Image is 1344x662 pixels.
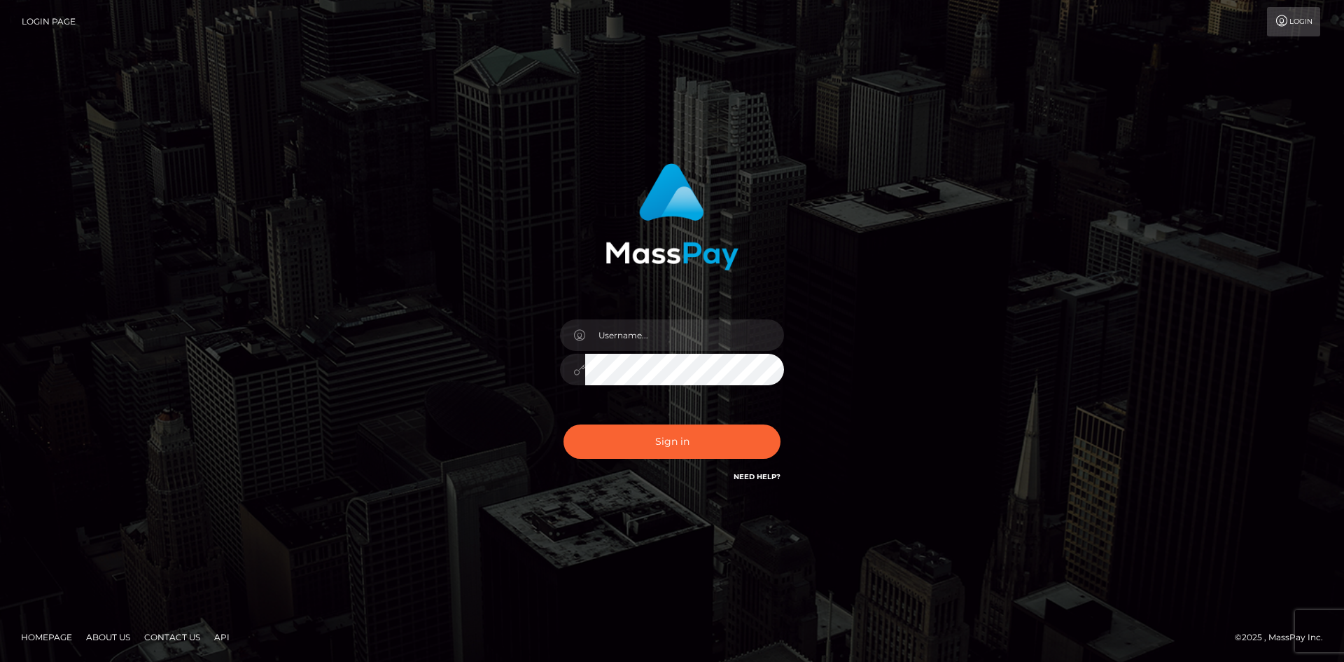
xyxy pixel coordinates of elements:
a: Need Help? [734,472,780,481]
a: Homepage [15,626,78,648]
button: Sign in [563,425,780,459]
input: Username... [585,319,784,351]
a: Login [1267,7,1320,36]
a: API [209,626,235,648]
img: MassPay Login [605,163,738,270]
a: Login Page [22,7,76,36]
a: About Us [80,626,136,648]
a: Contact Us [139,626,206,648]
div: © 2025 , MassPay Inc. [1235,630,1333,645]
